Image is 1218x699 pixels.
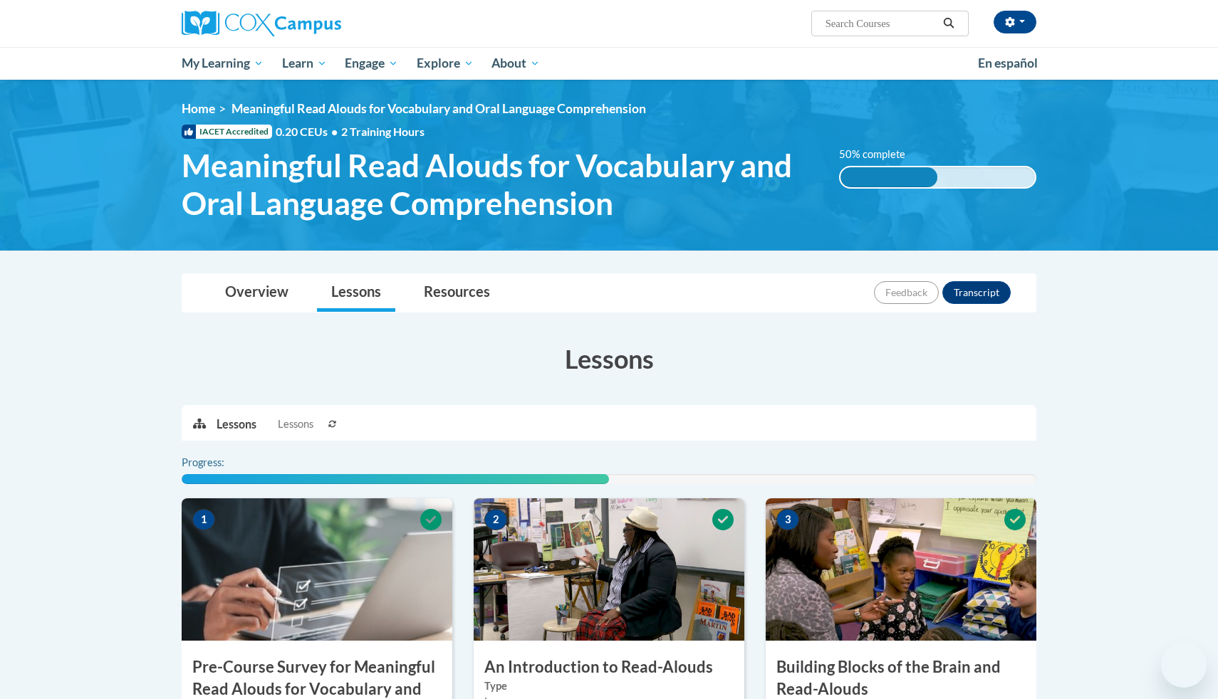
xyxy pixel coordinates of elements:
[335,47,407,80] a: Engage
[839,147,921,162] label: 50% complete
[874,281,939,304] button: Feedback
[474,498,744,641] img: Course Image
[1161,642,1207,688] iframe: Button to launch messaging window
[407,47,483,80] a: Explore
[969,48,1047,78] a: En español
[938,15,959,32] button: Search
[276,124,341,140] span: 0.20 CEUs
[942,281,1011,304] button: Transcript
[483,47,550,80] a: About
[341,125,425,138] span: 2 Training Hours
[282,55,327,72] span: Learn
[994,11,1036,33] button: Account Settings
[182,498,452,641] img: Course Image
[182,147,818,222] span: Meaningful Read Alouds for Vocabulary and Oral Language Comprehension
[840,167,938,187] div: 50% complete
[172,47,273,80] a: My Learning
[278,416,313,432] span: Lessons
[192,509,215,530] span: 1
[160,47,1058,80] div: Main menu
[317,274,395,312] a: Lessons
[345,55,398,72] span: Engage
[474,656,744,678] h3: An Introduction to Read-Alouds
[231,101,646,116] span: Meaningful Read Alouds for Vocabulary and Oral Language Comprehension
[978,56,1038,70] span: En español
[217,416,256,432] p: Lessons
[824,15,938,32] input: Search Courses
[182,11,452,36] a: Cox Campus
[182,101,215,116] a: Home
[484,509,507,530] span: 2
[273,47,336,80] a: Learn
[417,55,474,72] span: Explore
[182,125,272,139] span: IACET Accredited
[182,455,264,471] label: Progress:
[766,498,1036,641] img: Course Image
[182,11,341,36] img: Cox Campus
[484,678,734,694] label: Type
[331,125,338,138] span: •
[182,55,264,72] span: My Learning
[182,341,1036,377] h3: Lessons
[211,274,303,312] a: Overview
[491,55,540,72] span: About
[776,509,799,530] span: 3
[410,274,504,312] a: Resources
